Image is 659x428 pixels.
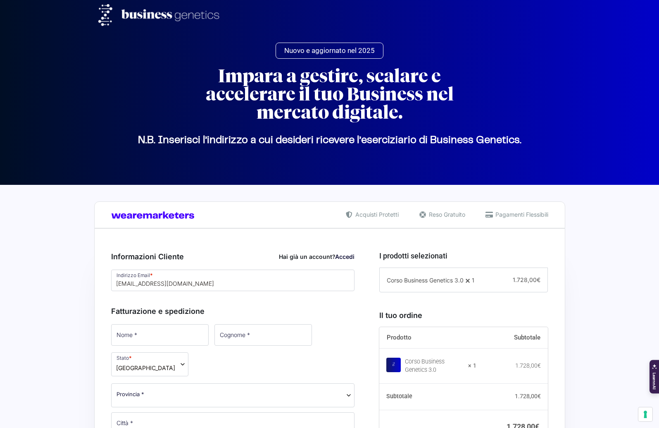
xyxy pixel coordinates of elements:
a: Nuovo e aggiornato nel 2025 [276,43,383,59]
th: Subtotale [379,384,476,410]
input: Cognome * [214,324,312,346]
h3: Informazioni Cliente [111,251,355,262]
bdi: 1.728,00 [515,362,541,369]
div: Hai già un account? [279,252,354,261]
span: 1 [472,277,474,284]
span: Corso Business Genetics 3.0 [387,277,464,284]
h2: Impara a gestire, scalare e accelerare il tuo Business nel mercato digitale. [181,67,478,122]
strong: × 1 [468,362,476,370]
span: Stato [111,352,188,376]
span: LearnnAI [651,372,657,389]
span: 1.728,00 [513,276,540,283]
span: Pagamenti Flessibili [493,210,548,219]
div: Apri il pannello di LearnnAI [649,360,659,393]
span: € [538,393,541,399]
span: Provincia * [117,390,144,399]
span: Provincia [111,383,355,407]
th: Prodotto [379,327,476,349]
input: Nome * [111,324,209,346]
span: Italia [116,363,175,372]
button: Le tue preferenze relative al consenso per le tecnologie di tracciamento [638,407,652,421]
th: Subtotale [476,327,548,349]
span: Nuovo e aggiornato nel 2025 [284,47,375,54]
h3: Fatturazione e spedizione [111,306,355,317]
span: Reso Gratuito [427,210,465,219]
span: Acquisti Protetti [353,210,399,219]
a: Accedi [335,253,354,260]
h3: Il tuo ordine [379,310,548,321]
img: Corso Business Genetics 3.0 [386,358,401,372]
div: Corso Business Genetics 3.0 [405,358,463,374]
input: Indirizzo Email * [111,270,355,291]
span: € [537,276,540,283]
h3: I prodotti selezionati [379,250,548,261]
bdi: 1.728,00 [515,393,541,399]
iframe: Customerly Messenger Launcher [7,396,31,421]
span: € [538,362,541,369]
